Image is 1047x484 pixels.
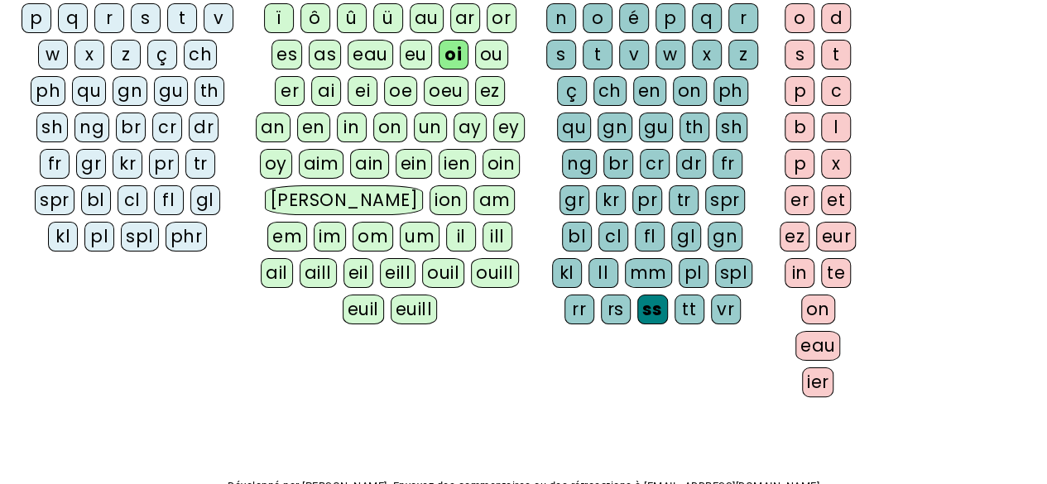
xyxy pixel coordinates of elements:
div: aim [299,149,344,179]
div: im [314,222,346,252]
div: cl [598,222,628,252]
div: oeu [424,76,468,106]
div: spr [705,185,745,215]
div: z [111,40,141,69]
div: eur [816,222,856,252]
div: au [410,3,444,33]
div: s [131,3,161,33]
div: o [583,3,612,33]
div: ch [184,40,217,69]
div: br [116,113,146,142]
div: dr [676,149,706,179]
div: v [204,3,233,33]
div: bl [81,185,111,215]
div: eau [348,40,393,69]
div: gn [708,222,742,252]
div: w [38,40,68,69]
div: spl [121,222,159,252]
div: on [673,76,707,106]
div: oi [439,40,468,69]
div: er [785,185,814,215]
div: s [785,40,814,69]
div: or [487,3,516,33]
div: x [821,149,851,179]
div: ain [350,149,389,179]
div: eu [400,40,432,69]
div: d [821,3,851,33]
div: ei [348,76,377,106]
div: sh [716,113,747,142]
div: t [821,40,851,69]
div: qu [72,76,106,106]
div: r [94,3,124,33]
div: tt [675,295,704,324]
div: ai [311,76,341,106]
div: spl [715,258,753,288]
div: gn [598,113,632,142]
div: ph [31,76,65,106]
div: ouil [422,258,464,288]
div: em [267,222,307,252]
div: ez [780,222,809,252]
div: ng [562,149,597,179]
div: s [546,40,576,69]
div: br [603,149,633,179]
div: pr [149,149,179,179]
div: on [801,295,835,324]
div: b [785,113,814,142]
div: cl [118,185,147,215]
div: et [821,185,851,215]
div: gr [560,185,589,215]
div: un [414,113,447,142]
div: ey [493,113,525,142]
div: v [619,40,649,69]
div: euill [391,295,437,324]
div: rs [601,295,631,324]
div: ng [74,113,109,142]
div: as [309,40,341,69]
div: es [271,40,302,69]
div: an [256,113,291,142]
div: fr [40,149,70,179]
div: pl [679,258,708,288]
div: ein [396,149,433,179]
div: tr [185,149,215,179]
div: en [633,76,666,106]
div: oin [483,149,521,179]
div: ph [713,76,748,106]
div: t [167,3,197,33]
div: er [275,76,305,106]
div: gu [154,76,188,106]
div: ü [373,3,403,33]
div: kl [552,258,582,288]
div: r [728,3,758,33]
div: q [692,3,722,33]
div: ar [450,3,480,33]
div: ç [557,76,587,106]
div: ï [264,3,294,33]
div: oe [384,76,417,106]
div: gr [76,149,106,179]
div: mm [625,258,672,288]
div: û [337,3,367,33]
div: um [400,222,439,252]
div: l [821,113,851,142]
div: ô [300,3,330,33]
div: eau [795,331,841,361]
div: vr [711,295,741,324]
div: ss [637,295,668,324]
div: bl [562,222,592,252]
div: qu [557,113,591,142]
div: p [785,76,814,106]
div: kr [113,149,142,179]
div: sh [36,113,68,142]
div: eil [343,258,374,288]
div: ion [430,185,468,215]
div: tr [669,185,699,215]
div: ch [593,76,627,106]
div: p [22,3,51,33]
div: il [446,222,476,252]
div: aill [300,258,337,288]
div: c [821,76,851,106]
div: th [195,76,224,106]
